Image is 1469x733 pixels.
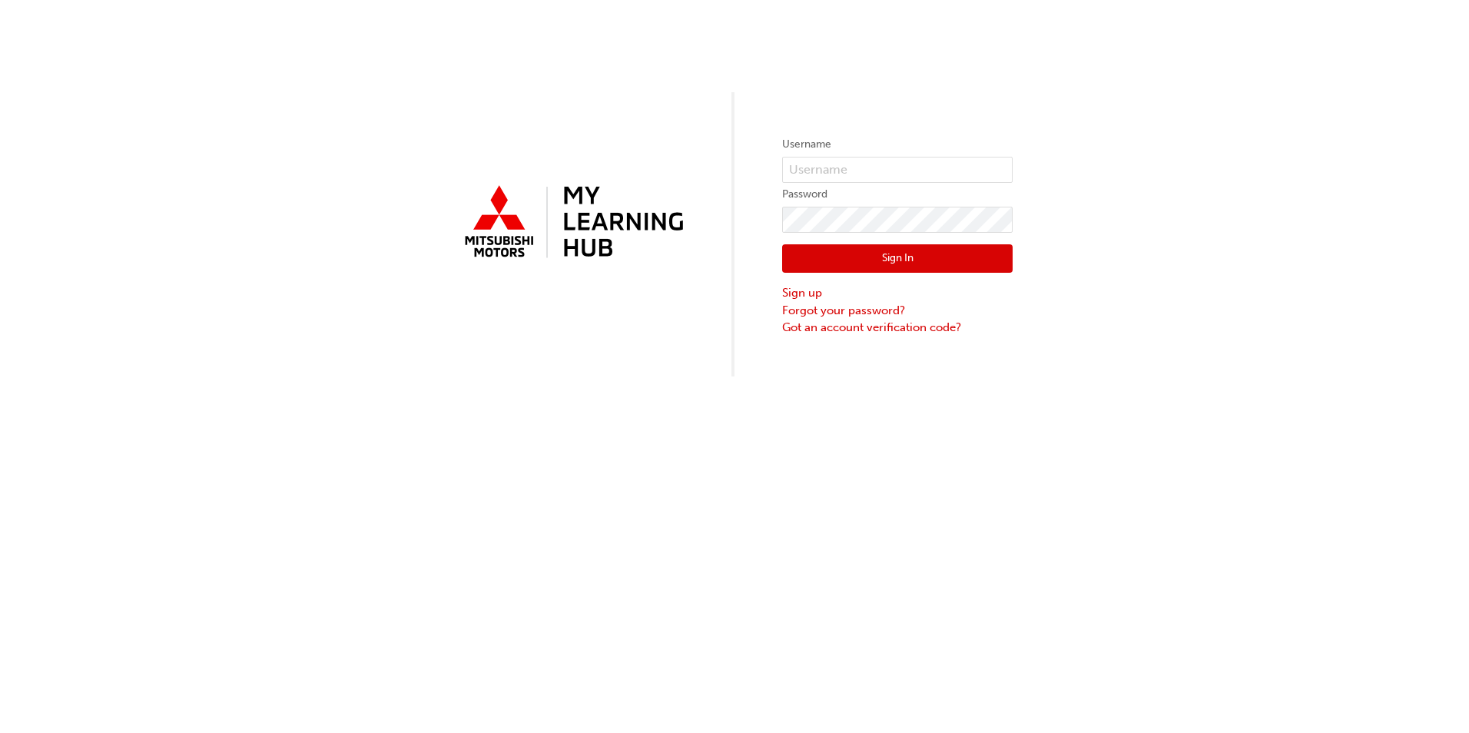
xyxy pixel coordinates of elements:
img: mmal [456,179,687,267]
input: Username [782,157,1013,183]
a: Sign up [782,284,1013,302]
button: Sign In [782,244,1013,274]
label: Password [782,185,1013,204]
a: Got an account verification code? [782,319,1013,337]
a: Forgot your password? [782,302,1013,320]
label: Username [782,135,1013,154]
